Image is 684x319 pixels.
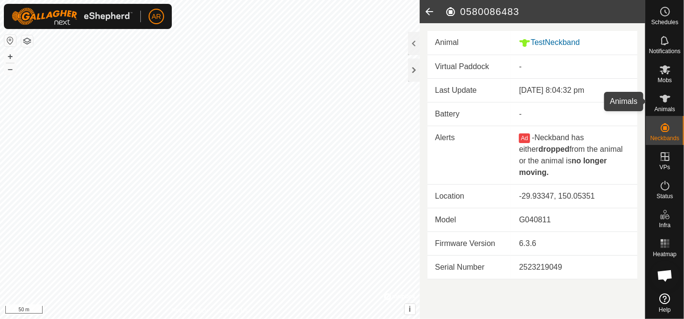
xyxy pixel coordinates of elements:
td: Location [427,184,512,208]
a: Privacy Policy [171,306,208,315]
span: - [532,133,534,142]
button: Ad [519,133,530,143]
span: Infra [659,222,670,228]
div: -29.93347, 150.05351 [519,190,630,202]
span: Status [656,193,673,199]
span: Schedules [651,19,678,25]
a: Help [646,290,684,317]
div: 2523219049 [519,261,630,273]
div: Open chat [651,261,680,290]
app-display-virtual-paddock-transition: - [519,62,521,71]
img: Gallagher Logo [12,8,133,25]
span: Mobs [658,77,672,83]
button: Map Layers [21,35,33,47]
td: Battery [427,102,512,126]
div: 6.3.6 [519,238,630,249]
span: i [409,305,410,313]
button: i [405,304,415,315]
div: - [519,108,630,120]
a: Contact Us [219,306,248,315]
td: Last Update [427,79,512,102]
div: [DATE] 8:04:32 pm [519,85,630,96]
button: – [4,63,16,75]
span: VPs [659,164,670,170]
b: dropped [538,145,569,153]
span: Help [659,307,671,313]
button: + [4,51,16,62]
td: Serial Number [427,255,512,279]
td: Alerts [427,126,512,184]
span: Neckband has either from the animal or the animal is [519,133,623,176]
td: Firmware Version [427,232,512,255]
b: no longer moving. [519,157,607,176]
button: Reset Map [4,35,16,46]
div: TestNeckband [519,37,630,49]
span: AR [152,12,161,22]
td: Animal [427,31,512,55]
td: Virtual Paddock [427,55,512,79]
div: G040811 [519,214,630,226]
span: Neckbands [650,135,679,141]
span: Heatmap [653,251,677,257]
td: Model [427,208,512,232]
span: Animals [654,106,675,112]
h2: 0580086483 [445,6,645,17]
span: Notifications [649,48,681,54]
